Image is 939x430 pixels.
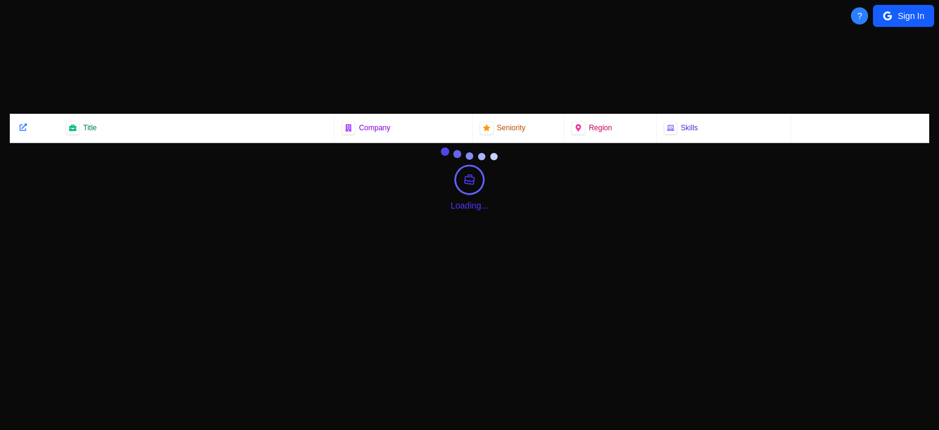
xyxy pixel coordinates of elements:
[873,5,934,27] button: Sign In
[83,123,97,133] span: Title
[451,199,488,212] div: Loading...
[681,123,698,133] span: Skills
[497,123,526,133] span: Seniority
[851,7,868,24] button: About Techjobs
[359,123,390,133] span: Company
[858,10,863,22] span: ?
[589,123,612,133] span: Region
